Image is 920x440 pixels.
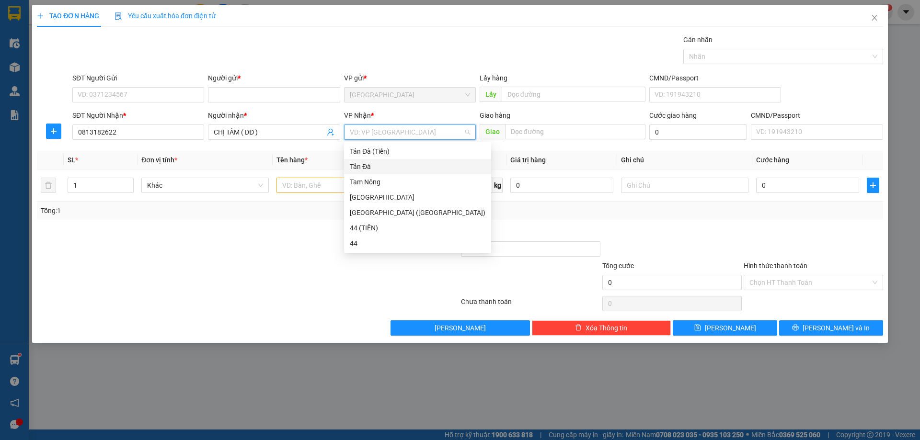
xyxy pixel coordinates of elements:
[344,174,491,190] div: Tam Nông
[871,14,878,22] span: close
[617,151,752,169] th: Ghi chú
[502,87,645,102] input: Dọc đường
[867,178,879,193] button: plus
[344,190,491,205] div: Tân Châu
[46,127,61,135] span: plus
[532,320,671,336] button: deleteXóa Thông tin
[350,192,485,203] div: [GEOGRAPHIC_DATA]
[46,124,61,139] button: plus
[391,320,530,336] button: [PERSON_NAME]
[276,178,404,193] input: VD: Bàn, Ghế
[649,124,747,140] input: Cước giao hàng
[493,178,503,193] span: kg
[350,238,485,248] div: 44
[147,178,263,192] span: Khác
[344,73,476,83] div: VP gửi
[37,12,99,20] span: TẠO ĐƠN HÀNG
[510,156,546,164] span: Giá trị hàng
[68,156,75,164] span: SL
[480,124,505,139] span: Giao
[115,12,216,20] span: Yêu cầu xuất hóa đơn điện tử
[505,124,645,139] input: Dọc đường
[344,205,491,220] div: Tân Châu (Tiền)
[208,73,340,83] div: Người gửi
[649,112,697,119] label: Cước giao hàng
[350,223,485,233] div: 44 (TIỀN)
[649,73,781,83] div: CMND/Passport
[41,178,56,193] button: delete
[480,87,502,102] span: Lấy
[208,110,340,121] div: Người nhận
[350,207,485,218] div: [GEOGRAPHIC_DATA] ([GEOGRAPHIC_DATA])
[72,110,204,121] div: SĐT Người Nhận
[350,161,485,172] div: Tản Đà
[756,156,789,164] span: Cước hàng
[510,178,613,193] input: 0
[621,178,748,193] input: Ghi Chú
[115,12,122,20] img: icon
[792,324,799,332] span: printer
[37,12,44,19] span: plus
[867,181,879,189] span: plus
[744,262,807,270] label: Hình thức thanh toán
[480,74,507,82] span: Lấy hàng
[344,144,491,159] div: Tản Đà (Tiền)
[803,323,870,333] span: [PERSON_NAME] và In
[344,220,491,236] div: 44 (TIỀN)
[344,236,491,251] div: 44
[861,5,888,32] button: Close
[586,323,627,333] span: Xóa Thông tin
[350,146,485,157] div: Tản Đà (Tiền)
[41,205,355,216] div: Tổng: 1
[705,323,756,333] span: [PERSON_NAME]
[350,177,485,187] div: Tam Nông
[480,112,510,119] span: Giao hàng
[327,128,334,136] span: user-add
[435,323,486,333] span: [PERSON_NAME]
[141,156,177,164] span: Đơn vị tính
[344,159,491,174] div: Tản Đà
[751,110,883,121] div: CMND/Passport
[602,262,634,270] span: Tổng cước
[460,296,601,313] div: Chưa thanh toán
[575,324,582,332] span: delete
[72,73,204,83] div: SĐT Người Gửi
[673,320,777,336] button: save[PERSON_NAME]
[694,324,701,332] span: save
[683,36,713,44] label: Gán nhãn
[350,88,470,102] span: Tân Châu
[276,156,308,164] span: Tên hàng
[344,112,371,119] span: VP Nhận
[779,320,883,336] button: printer[PERSON_NAME] và In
